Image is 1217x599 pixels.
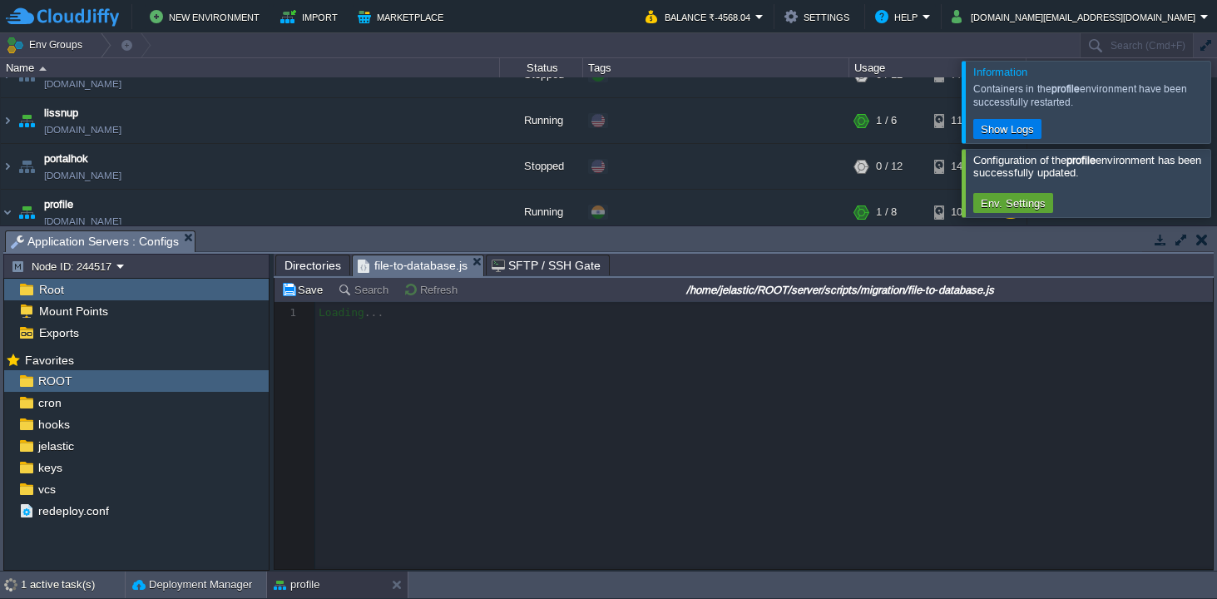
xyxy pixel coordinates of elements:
img: AMDAwAAAACH5BAEAAAAALAAAAAABAAEAAAICRAEAOw== [15,144,38,189]
a: [DOMAIN_NAME] [44,213,121,230]
a: redeploy.conf [35,503,111,518]
a: portalhok [44,151,88,167]
a: ROOT [35,374,75,389]
span: SFTP / SSH Gate [492,255,601,275]
a: [DOMAIN_NAME] [44,76,121,92]
button: Search [338,282,393,297]
div: 1 / 6 [876,98,897,143]
img: AMDAwAAAACH5BAEAAAAALAAAAAABAAEAAAICRAEAOw== [15,98,38,143]
a: jelastic [35,438,77,453]
span: Directories [284,255,341,275]
b: profile [1066,154,1096,166]
div: Containers in the environment have been successfully restarted. [973,82,1206,109]
img: CloudJiffy [6,7,119,27]
div: 1 / 8 [876,190,897,235]
img: AMDAwAAAACH5BAEAAAAALAAAAAABAAEAAAICRAEAOw== [1,144,14,189]
a: [DOMAIN_NAME] [44,167,121,184]
button: Refresh [403,282,463,297]
button: Import [280,7,343,27]
a: Root [36,282,67,297]
button: [DOMAIN_NAME][EMAIL_ADDRESS][DOMAIN_NAME] [952,7,1200,27]
button: profile [274,577,319,593]
img: AMDAwAAAACH5BAEAAAAALAAAAAABAAEAAAICRAEAOw== [39,67,47,71]
button: Show Logs [976,121,1039,136]
button: Settings [784,7,854,27]
a: Exports [36,325,82,340]
button: Save [281,282,328,297]
span: Application Servers : Configs [11,231,179,252]
span: Favorites [22,353,77,368]
span: file-to-database.js [358,255,468,276]
img: AMDAwAAAACH5BAEAAAAALAAAAAABAAEAAAICRAEAOw== [15,190,38,235]
a: Mount Points [36,304,111,319]
a: cron [35,395,64,410]
div: Name [2,58,499,77]
button: Help [875,7,923,27]
button: Balance ₹-4568.04 [646,7,755,27]
span: Information [973,66,1027,78]
div: Stopped [500,144,583,189]
a: lissnup [44,105,78,121]
div: 11% [934,98,988,143]
img: AMDAwAAAACH5BAEAAAAALAAAAAABAAEAAAICRAEAOw== [1,98,14,143]
a: vcs [35,482,58,497]
div: Usage [850,58,1026,77]
button: Node ID: 244517 [11,259,116,274]
button: Deployment Manager [132,577,252,593]
div: 1 active task(s) [21,572,125,598]
li: /home/jelastic/ROOT/server/scripts/migration/file-to-database.js [352,255,484,275]
a: hooks [35,417,72,432]
div: Running [500,190,583,235]
b: profile [1051,83,1080,95]
a: keys [35,460,65,475]
div: Status [501,58,582,77]
div: Running [500,98,583,143]
a: profile [44,196,73,213]
div: Tags [584,58,848,77]
button: Marketplace [358,7,448,27]
div: 14% [934,144,988,189]
a: [DOMAIN_NAME] [44,121,121,138]
button: New Environment [150,7,265,27]
a: Favorites [22,354,77,367]
span: Configuration of the environment has been successfully updated. [973,154,1201,179]
div: 0 / 12 [876,144,903,189]
img: AMDAwAAAACH5BAEAAAAALAAAAAABAAEAAAICRAEAOw== [1,190,14,235]
button: Env. Settings [976,196,1051,210]
div: 10% [934,190,988,235]
button: Env Groups [6,33,88,57]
